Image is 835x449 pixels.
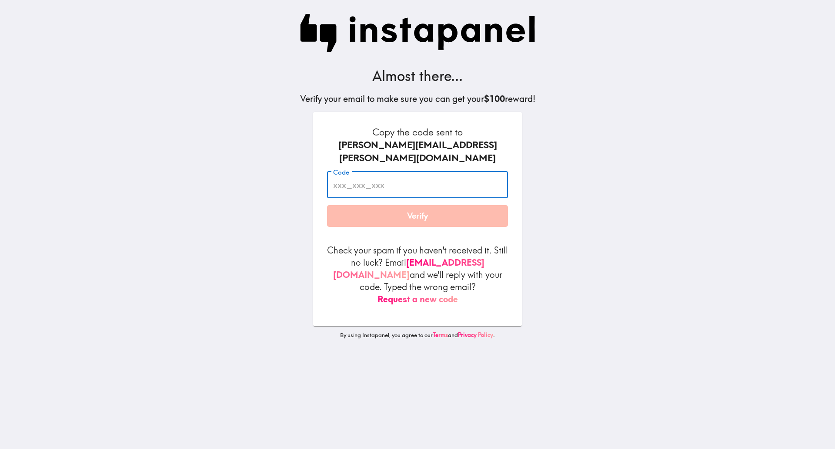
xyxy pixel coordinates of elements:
button: Verify [327,205,508,227]
img: Instapanel [300,14,535,52]
a: Terms [433,331,448,338]
h5: Verify your email to make sure you can get your reward! [300,93,535,105]
p: By using Instapanel, you agree to our and . [313,331,522,339]
label: Code [333,168,349,177]
input: xxx_xxx_xxx [327,172,508,199]
p: Check your spam if you haven't received it. Still no luck? Email and we'll reply with your code. ... [327,244,508,305]
button: Request a new code [377,293,458,305]
a: Privacy Policy [458,331,493,338]
b: $100 [484,93,505,104]
h6: Copy the code sent to [327,126,508,165]
div: [PERSON_NAME][EMAIL_ADDRESS][PERSON_NAME][DOMAIN_NAME] [327,138,508,164]
h3: Almost there... [300,66,535,86]
a: [EMAIL_ADDRESS][DOMAIN_NAME] [333,257,484,280]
